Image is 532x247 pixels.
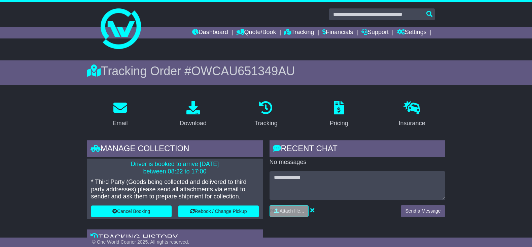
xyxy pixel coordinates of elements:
[91,161,259,175] p: Driver is booked to arrive [DATE] between 08:22 to 17:00
[87,140,263,159] div: Manage collection
[394,99,430,130] a: Insurance
[91,179,259,200] p: * Third Party (Goods being collected and delivered to third party addresses) please send all atta...
[270,140,445,159] div: RECENT CHAT
[236,27,276,38] a: Quote/Book
[401,205,445,217] button: Send a Message
[397,27,427,38] a: Settings
[92,239,189,245] span: © One World Courier 2025. All rights reserved.
[180,119,207,128] div: Download
[175,99,211,130] a: Download
[108,99,132,130] a: Email
[91,205,172,217] button: Cancel Booking
[254,119,277,128] div: Tracking
[284,27,314,38] a: Tracking
[191,64,295,78] span: OWCAU651349AU
[192,27,228,38] a: Dashboard
[399,119,425,128] div: Insurance
[325,99,353,130] a: Pricing
[250,99,282,130] a: Tracking
[270,159,445,166] p: No messages
[322,27,353,38] a: Financials
[87,64,445,78] div: Tracking Order #
[361,27,389,38] a: Support
[330,119,348,128] div: Pricing
[112,119,128,128] div: Email
[178,205,259,217] button: Rebook / Change Pickup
